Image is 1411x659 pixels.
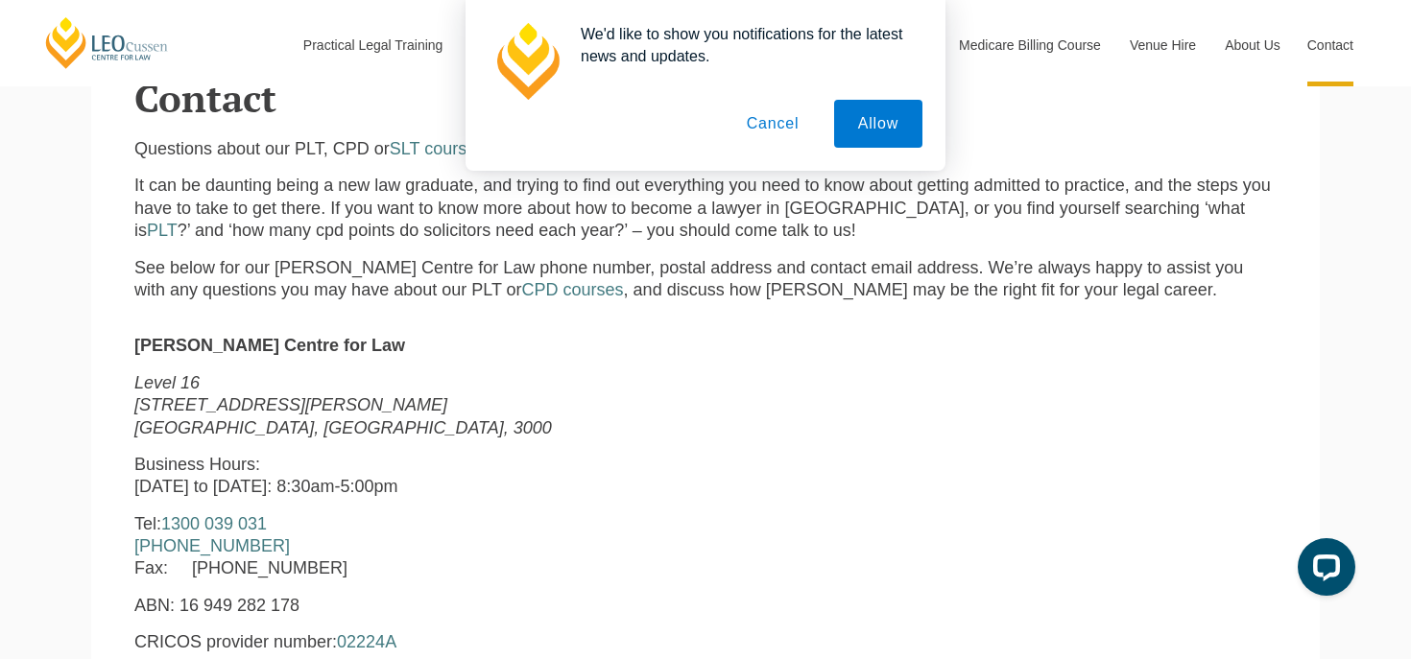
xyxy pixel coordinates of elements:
[161,514,267,533] a: 1300 039 031
[489,23,565,100] img: notification icon
[134,536,290,555] a: [PHONE_NUMBER]
[337,632,396,651] a: 02224A
[134,418,552,437] em: [GEOGRAPHIC_DATA], [GEOGRAPHIC_DATA], 3000
[134,175,1277,242] p: It can be daunting being a new law graduate, and trying to find out everything you need to know a...
[834,100,922,148] button: Allow
[565,23,922,67] div: We'd like to show you notifications for the latest news and updates.
[134,395,447,414] em: [STREET_ADDRESS][PERSON_NAME]
[134,631,789,653] p: CRICOS provider number:
[134,595,789,617] p: ABN: 16 949 282 178
[134,373,200,392] em: Level 16
[723,100,824,148] button: Cancel
[134,513,789,580] p: Tel: Fax: [PHONE_NUMBER]
[134,257,1277,302] p: See below for our [PERSON_NAME] Centre for Law phone number, postal address and contact email add...
[1282,530,1363,611] iframe: LiveChat chat widget
[147,221,178,240] a: PLT
[522,280,624,299] a: CPD courses
[134,336,405,355] strong: [PERSON_NAME] Centre for Law
[134,454,789,499] p: Business Hours: [DATE] to [DATE]: 8:30am-5:00pm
